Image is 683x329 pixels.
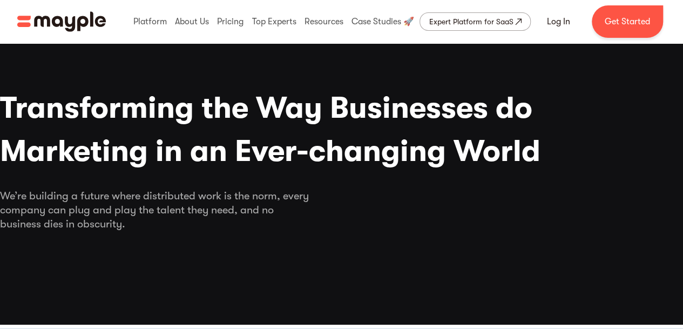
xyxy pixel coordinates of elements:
div: Expert Platform for SaaS [429,15,513,28]
a: Log In [534,9,583,35]
div: Pricing [214,4,246,39]
div: Platform [131,4,170,39]
a: Get Started [592,5,663,38]
a: home [17,11,106,32]
a: Expert Platform for SaaS [420,12,531,31]
div: Resources [302,4,346,39]
img: Mayple logo [17,11,106,32]
div: About Us [172,4,212,39]
div: Top Experts [249,4,299,39]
